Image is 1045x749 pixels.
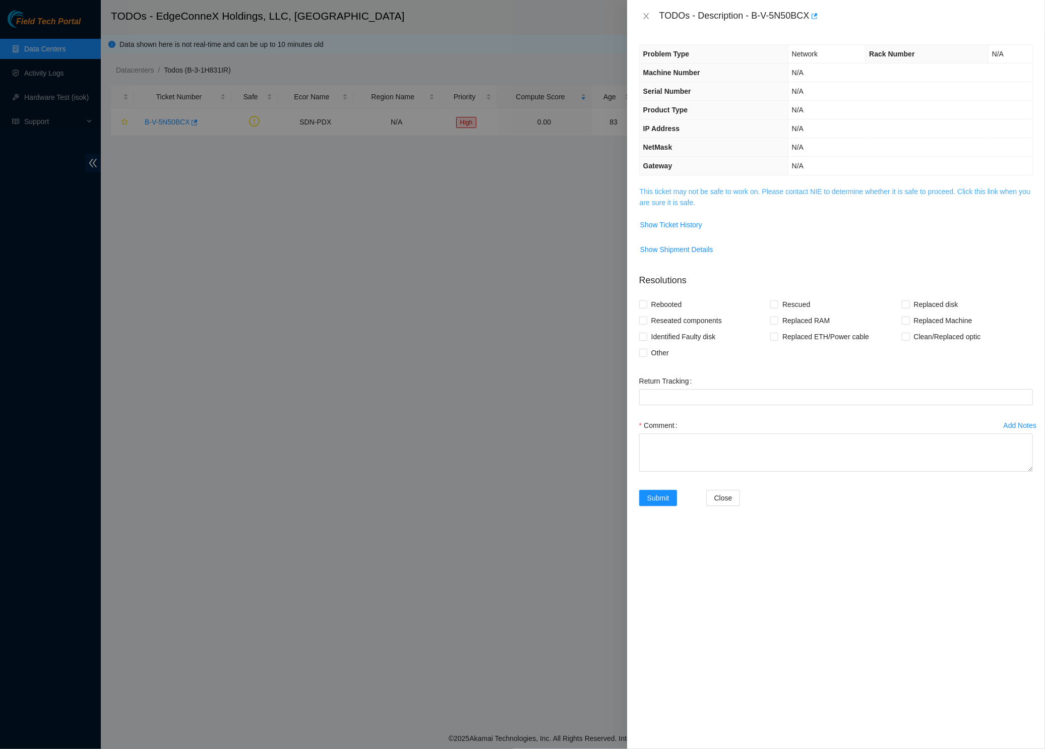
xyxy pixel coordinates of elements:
span: Rack Number [869,50,914,58]
a: This ticket may not be safe to work on. Please contact NIE to determine whether it is safe to pro... [640,188,1030,207]
span: N/A [992,50,1004,58]
input: Return Tracking [639,389,1033,405]
span: Product Type [643,106,688,114]
button: Show Ticket History [640,217,703,233]
button: Close [639,12,653,21]
span: Clean/Replaced optic [910,329,985,345]
span: IP Address [643,124,680,133]
span: Gateway [643,162,672,170]
span: N/A [792,124,804,133]
span: Rebooted [647,296,686,313]
span: Submit [647,492,669,504]
span: N/A [792,143,804,151]
button: Show Shipment Details [640,241,714,258]
span: Show Shipment Details [640,244,713,255]
textarea: Comment [639,433,1033,472]
span: Problem Type [643,50,690,58]
span: Replaced ETH/Power cable [778,329,873,345]
span: close [642,12,650,20]
span: Other [647,345,673,361]
label: Comment [639,417,682,433]
span: N/A [792,69,804,77]
span: Identified Faulty disk [647,329,720,345]
button: Submit [639,490,678,506]
span: Machine Number [643,69,700,77]
span: Replaced RAM [778,313,834,329]
p: Resolutions [639,266,1033,287]
div: Add Notes [1004,422,1036,429]
label: Return Tracking [639,373,696,389]
span: Reseated components [647,313,726,329]
span: N/A [792,106,804,114]
span: Serial Number [643,87,691,95]
span: Close [714,492,732,504]
button: Add Notes [1003,417,1037,433]
span: Show Ticket History [640,219,702,230]
span: N/A [792,162,804,170]
button: Close [706,490,741,506]
span: Replaced disk [910,296,962,313]
span: N/A [792,87,804,95]
span: NetMask [643,143,672,151]
span: Replaced Machine [910,313,976,329]
span: Network [792,50,818,58]
span: Rescued [778,296,814,313]
div: TODOs - Description - B-V-5N50BCX [659,8,1033,24]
